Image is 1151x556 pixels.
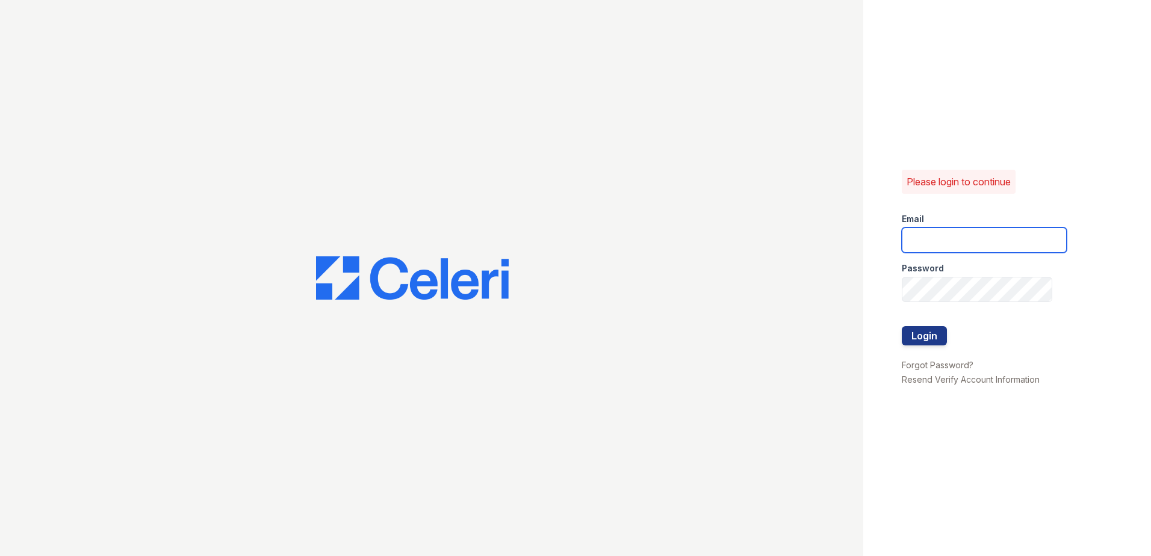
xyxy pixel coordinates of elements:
a: Forgot Password? [902,360,973,370]
a: Resend Verify Account Information [902,374,1040,385]
img: CE_Logo_Blue-a8612792a0a2168367f1c8372b55b34899dd931a85d93a1a3d3e32e68fde9ad4.png [316,256,509,300]
p: Please login to continue [907,175,1011,189]
label: Password [902,262,944,274]
button: Login [902,326,947,345]
label: Email [902,213,924,225]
